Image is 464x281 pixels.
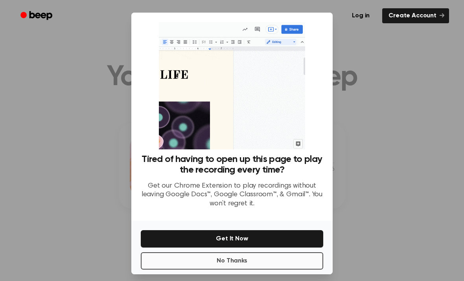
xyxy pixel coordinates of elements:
button: Get It Now [141,230,323,248]
a: Log in [344,7,377,25]
a: Create Account [382,8,449,23]
a: Beep [15,8,59,24]
img: Beep extension in action [159,22,305,149]
p: Get our Chrome Extension to play recordings without leaving Google Docs™, Google Classroom™, & Gm... [141,182,323,208]
button: No Thanks [141,252,323,270]
h3: Tired of having to open up this page to play the recording every time? [141,154,323,175]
